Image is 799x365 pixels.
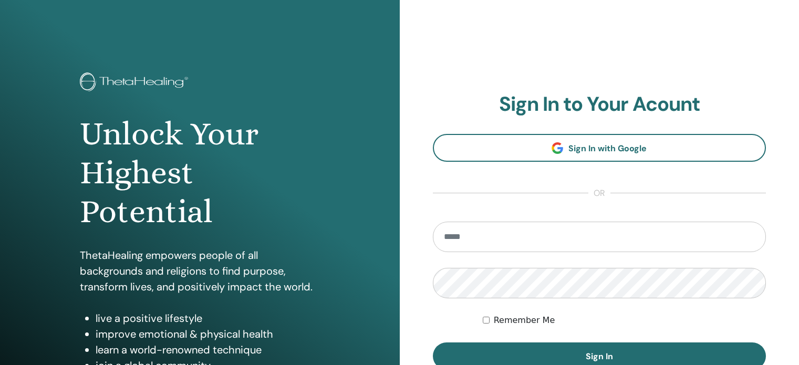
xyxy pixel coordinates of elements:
[96,342,320,358] li: learn a world-renowned technique
[588,187,610,200] span: or
[586,351,613,362] span: Sign In
[433,92,766,117] h2: Sign In to Your Acount
[96,310,320,326] li: live a positive lifestyle
[568,143,647,154] span: Sign In with Google
[80,247,320,295] p: ThetaHealing empowers people of all backgrounds and religions to find purpose, transform lives, a...
[483,314,766,327] div: Keep me authenticated indefinitely or until I manually logout
[80,114,320,232] h1: Unlock Your Highest Potential
[494,314,555,327] label: Remember Me
[433,134,766,162] a: Sign In with Google
[96,326,320,342] li: improve emotional & physical health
